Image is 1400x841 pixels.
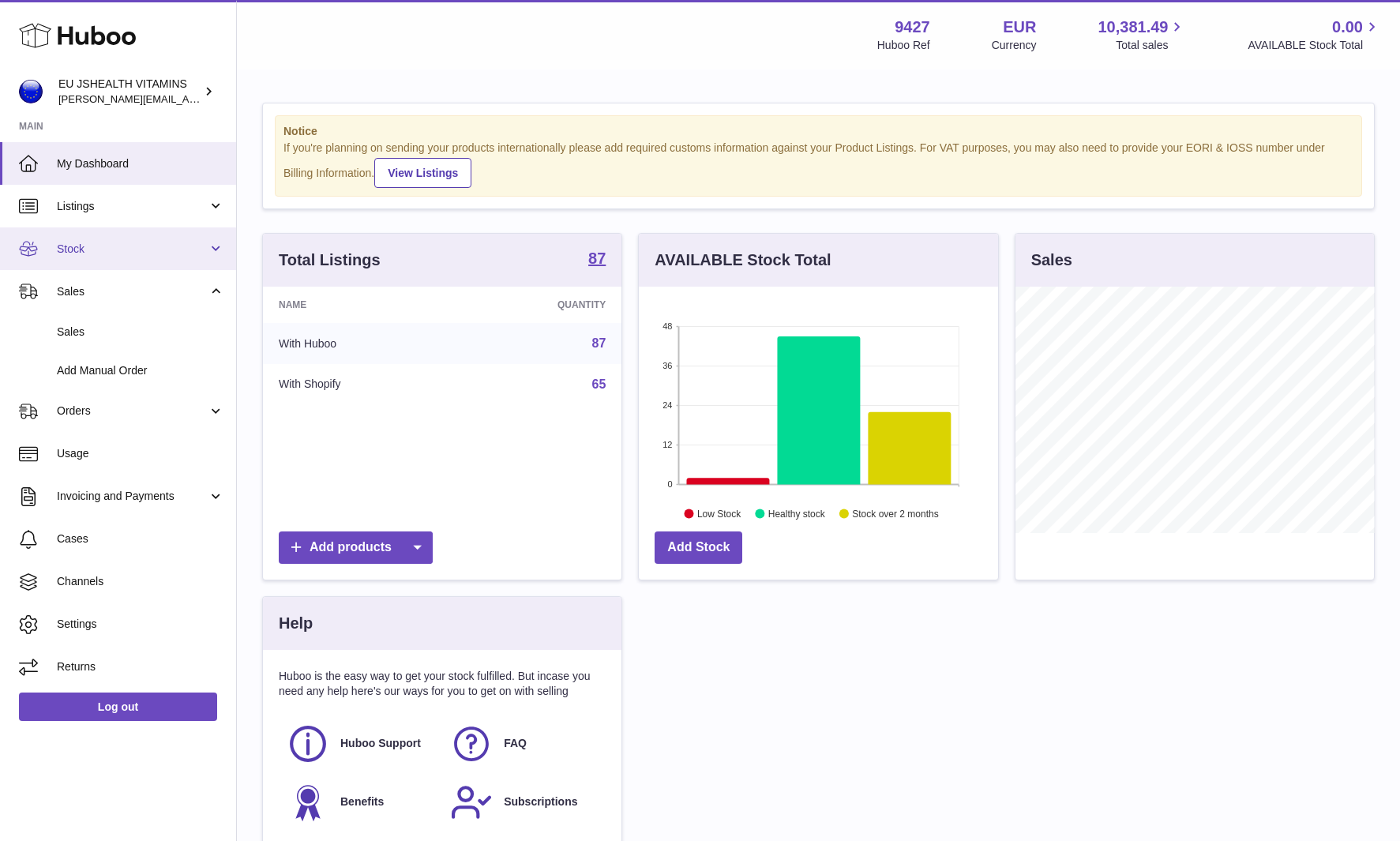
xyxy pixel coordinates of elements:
td: With Shopify [263,364,456,405]
strong: EUR [1003,17,1036,38]
text: 36 [663,361,673,370]
text: Low Stock [697,508,741,519]
a: Add Stock [655,531,742,564]
div: EU JSHEALTH VITAMINS [58,77,201,107]
strong: Notice [283,124,1353,139]
a: 87 [592,336,606,350]
span: FAQ [504,736,527,751]
a: Log out [19,693,217,721]
td: With Huboo [263,323,456,364]
img: laura@jessicasepel.com [19,80,43,103]
span: Listings [57,199,208,214]
div: Currency [992,38,1037,53]
span: Subscriptions [504,794,577,809]
div: If you're planning on sending your products internationally please add required customs informati... [283,141,1353,188]
span: Huboo Support [340,736,421,751]
span: Stock [57,242,208,257]
strong: 87 [588,250,606,266]
span: 10,381.49 [1098,17,1168,38]
span: Total sales [1116,38,1186,53]
a: 0.00 AVAILABLE Stock Total [1248,17,1381,53]
a: Subscriptions [450,781,598,824]
a: 87 [588,250,606,269]
text: Stock over 2 months [853,508,939,519]
span: My Dashboard [57,156,224,171]
th: Quantity [456,287,621,323]
span: Benefits [340,794,384,809]
span: Settings [57,617,224,632]
text: 12 [663,440,673,449]
text: 24 [663,400,673,410]
a: Add products [279,531,433,564]
a: 65 [592,377,606,391]
p: Huboo is the easy way to get your stock fulfilled. But incase you need any help here's our ways f... [279,669,606,699]
span: Orders [57,404,208,419]
text: 0 [668,479,673,489]
span: AVAILABLE Stock Total [1248,38,1381,53]
a: Benefits [287,781,434,824]
text: 48 [663,321,673,331]
a: View Listings [374,158,471,188]
h3: AVAILABLE Stock Total [655,250,831,271]
th: Name [263,287,456,323]
span: [PERSON_NAME][EMAIL_ADDRESS][DOMAIN_NAME] [58,92,317,105]
span: Returns [57,659,224,674]
span: Invoicing and Payments [57,489,208,504]
span: Usage [57,446,224,461]
strong: 9427 [895,17,930,38]
h3: Total Listings [279,250,381,271]
span: Cases [57,531,224,546]
span: Sales [57,284,208,299]
span: 0.00 [1332,17,1363,38]
a: 10,381.49 Total sales [1098,17,1186,53]
span: Sales [57,325,224,340]
a: Huboo Support [287,723,434,765]
span: Add Manual Order [57,363,224,378]
h3: Sales [1031,250,1072,271]
span: Channels [57,574,224,589]
div: Huboo Ref [877,38,930,53]
a: FAQ [450,723,598,765]
text: Healthy stock [768,508,826,519]
h3: Help [279,613,313,634]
